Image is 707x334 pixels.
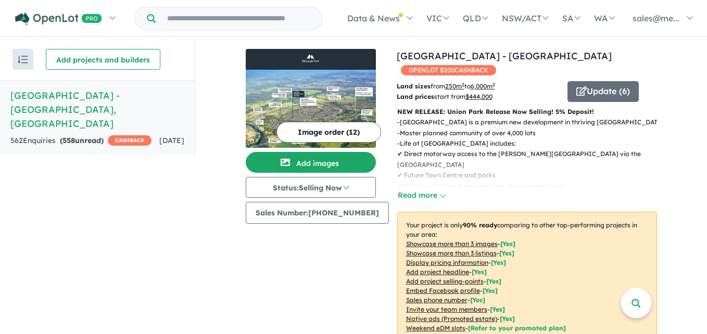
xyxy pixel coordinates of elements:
img: Openlot PRO Logo White [15,12,102,25]
p: NEW RELEASE: Union Park Release Now Selling! 5% Deposit! [397,107,657,117]
strong: ( unread) [60,136,104,145]
u: Invite your team members [406,305,487,313]
u: Embed Facebook profile [406,287,480,294]
b: Land prices [397,93,434,100]
a: [GEOGRAPHIC_DATA] - [GEOGRAPHIC_DATA] [397,50,612,62]
button: Add images [246,152,376,173]
button: Sales Number:[PHONE_NUMBER] [246,202,389,224]
p: - Master planned community of over 4,000 lots [397,128,665,138]
p: start from [397,92,560,102]
input: Try estate name, suburb, builder or developer [158,7,320,30]
b: 90 % ready [463,221,497,229]
span: [Yes] [500,315,515,323]
span: [ Yes ] [490,305,505,313]
button: Read more [397,189,446,201]
span: [ Yes ] [500,240,515,248]
p: - Life at [GEOGRAPHIC_DATA] includes: ✔ Direct motorway access to the [PERSON_NAME][GEOGRAPHIC_DA... [397,138,665,213]
span: [ Yes ] [470,296,485,304]
img: sort.svg [18,56,28,63]
u: $ 444,000 [465,93,493,100]
button: Image order (12) [276,122,381,143]
p: - [GEOGRAPHIC_DATA] is a premium new development in thriving [GEOGRAPHIC_DATA]. [397,117,665,127]
u: Showcase more than 3 images [406,240,498,248]
span: [Refer to your promoted plan] [468,324,566,332]
h5: [GEOGRAPHIC_DATA] - [GEOGRAPHIC_DATA] , [GEOGRAPHIC_DATA] [10,88,184,131]
u: Showcase more than 3 listings [406,249,497,257]
span: [ Yes ] [486,277,501,285]
span: OPENLOT $ 200 CASHBACK [401,65,496,75]
div: 562 Enquir ies [10,135,151,147]
button: Add projects and builders [46,49,160,70]
a: Menangle Park Estate - Menangle Park LogoMenangle Park Estate - Menangle Park [246,49,376,148]
span: [DATE] [159,136,184,145]
b: Land sizes [397,82,431,90]
u: Weekend eDM slots [406,324,465,332]
img: Menangle Park Estate - Menangle Park [246,70,376,148]
span: [ Yes ] [491,259,506,266]
span: 558 [62,136,75,145]
span: [ Yes ] [472,268,487,276]
u: Native ads (Promoted estate) [406,315,497,323]
p: from [397,81,560,92]
span: CASHBACK [108,135,151,146]
sup: 2 [462,82,464,87]
span: [ Yes ] [499,249,514,257]
sup: 2 [493,82,495,87]
button: Status:Selling Now [246,177,376,198]
u: 6,000 m [471,82,495,90]
u: Display pricing information [406,259,488,266]
u: Sales phone number [406,296,468,304]
span: sales@me... [633,13,679,23]
span: [ Yes ] [483,287,498,294]
img: Menangle Park Estate - Menangle Park Logo [250,53,372,66]
span: to [464,82,495,90]
button: Update (6) [567,81,639,102]
u: Add project selling-points [406,277,484,285]
u: 250 m [445,82,464,90]
u: Add project headline [406,268,469,276]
